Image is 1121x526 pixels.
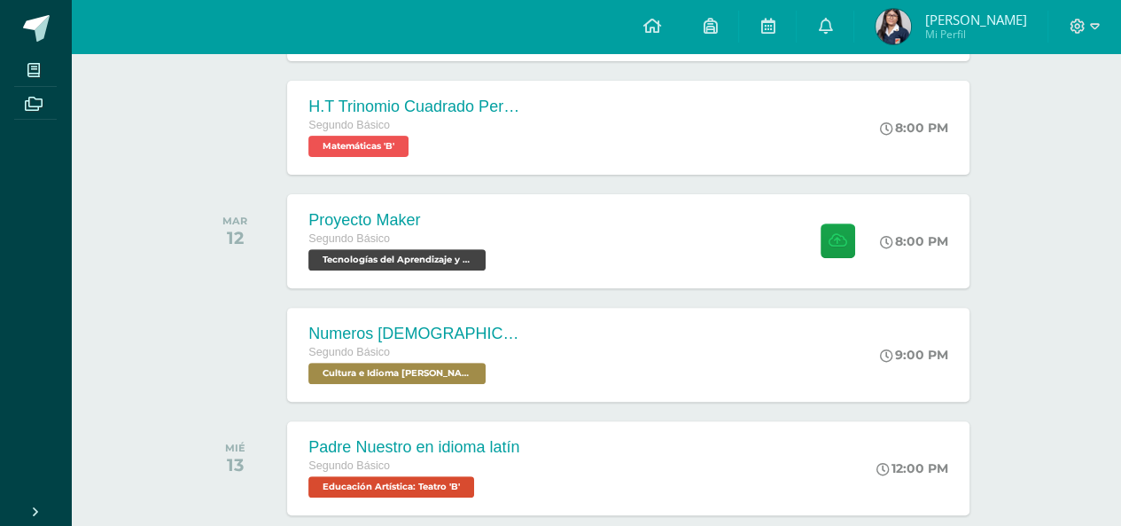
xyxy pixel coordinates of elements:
img: 110091913e7e8b7ef55f169950911861.png [876,9,911,44]
div: 13 [225,454,245,475]
div: MIÉ [225,442,245,454]
span: Matemáticas 'B' [308,136,409,157]
span: Segundo Básico [308,459,390,472]
div: 9:00 PM [880,347,948,363]
div: MAR [222,215,247,227]
span: Mi Perfil [924,27,1026,42]
span: Segundo Básico [308,232,390,245]
span: Cultura e Idioma Maya Garífuna o Xinca 'B' [308,363,486,384]
div: 12 [222,227,247,248]
div: H.T Trinomio Cuadrado Perfecto [308,98,521,116]
span: Tecnologías del Aprendizaje y la Comunicación 'B' [308,249,486,271]
div: Numeros [DEMOGRAPHIC_DATA] en Kaqchikel [308,325,521,343]
div: 8:00 PM [880,233,948,249]
div: 8:00 PM [880,120,948,136]
div: 12:00 PM [876,460,948,476]
span: Educación Artística: Teatro 'B' [308,476,474,498]
div: Proyecto Maker [308,211,490,230]
div: Padre Nuestro en idioma latín [308,438,519,457]
span: Segundo Básico [308,119,390,131]
span: [PERSON_NAME] [924,11,1026,28]
span: Segundo Básico [308,346,390,358]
